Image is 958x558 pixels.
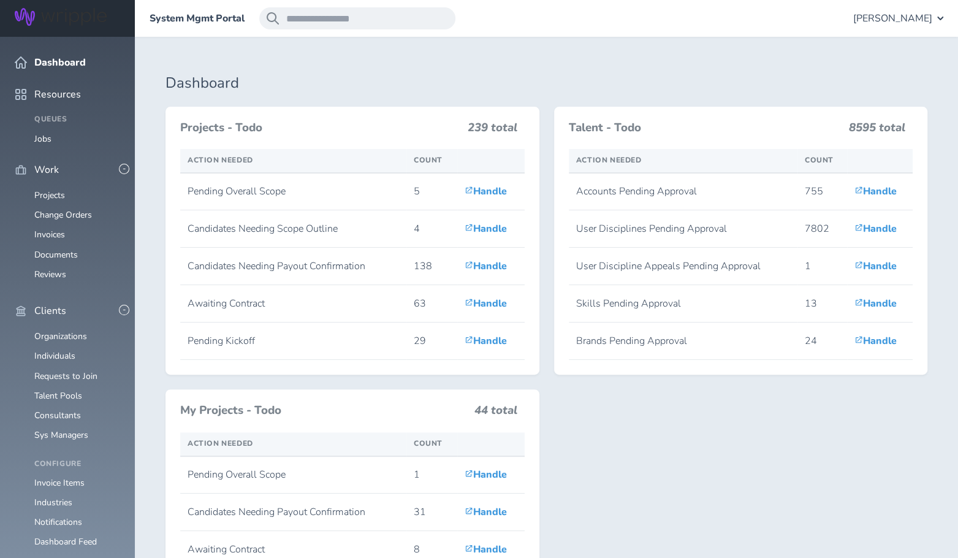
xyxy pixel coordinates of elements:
[180,210,406,248] td: Candidates Needing Scope Outline
[406,323,457,360] td: 29
[180,494,406,531] td: Candidates Needing Payout Confirmation
[34,390,82,402] a: Talent Pools
[180,323,406,360] td: Pending Kickoff
[180,173,406,210] td: Pending Overall Scope
[468,121,517,140] h3: 239 total
[853,7,943,29] button: [PERSON_NAME]
[34,249,78,261] a: Documents
[119,305,129,315] button: -
[34,89,81,100] span: Resources
[406,494,457,531] td: 31
[15,8,107,26] img: Wripple
[34,350,75,362] a: Individuals
[406,285,457,323] td: 63
[34,410,81,421] a: Consultants
[465,468,507,481] a: Handle
[34,536,97,548] a: Dashboard Feed
[797,248,848,285] td: 1
[180,456,406,494] td: Pending Overall Scope
[34,305,66,316] span: Clients
[569,248,797,285] td: User Discipline Appeals Pending Approval
[406,456,457,494] td: 1
[34,57,86,68] span: Dashboard
[797,285,848,323] td: 13
[569,323,797,360] td: Brands Pending Approval
[150,13,245,24] a: System Mgmt Portal
[34,229,65,240] a: Invoices
[465,334,507,348] a: Handle
[465,259,507,273] a: Handle
[854,297,897,310] a: Handle
[165,75,927,92] h1: Dashboard
[569,285,797,323] td: Skills Pending Approval
[569,121,842,135] h3: Talent - Todo
[34,269,66,280] a: Reviews
[406,173,457,210] td: 5
[34,115,120,124] h4: Queues
[34,460,120,468] h4: Configure
[34,477,85,489] a: Invoice Items
[188,155,253,165] span: Action Needed
[34,331,87,342] a: Organizations
[797,210,848,248] td: 7802
[406,248,457,285] td: 138
[465,185,507,198] a: Handle
[180,285,406,323] td: Awaiting Contract
[119,164,129,174] button: -
[474,404,517,422] h3: 44 total
[797,173,848,210] td: 755
[854,222,897,235] a: Handle
[414,155,443,165] span: Count
[576,155,642,165] span: Action Needed
[34,370,97,382] a: Requests to Join
[34,189,65,201] a: Projects
[34,497,72,508] a: Industries
[180,121,460,135] h3: Projects - Todo
[180,248,406,285] td: Candidates Needing Payout Confirmation
[854,259,897,273] a: Handle
[465,505,507,519] a: Handle
[406,210,457,248] td: 4
[465,222,507,235] a: Handle
[34,133,51,145] a: Jobs
[188,438,253,448] span: Action Needed
[854,334,897,348] a: Handle
[465,543,507,556] a: Handle
[805,155,834,165] span: Count
[34,429,88,441] a: Sys Managers
[34,164,59,175] span: Work
[180,404,467,418] h3: My Projects - Todo
[414,438,443,448] span: Count
[854,185,897,198] a: Handle
[849,121,905,140] h3: 8595 total
[569,210,797,248] td: User Disciplines Pending Approval
[34,516,82,528] a: Notifications
[797,323,848,360] td: 24
[569,173,797,210] td: Accounts Pending Approval
[34,209,92,221] a: Change Orders
[853,13,932,24] span: [PERSON_NAME]
[465,297,507,310] a: Handle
